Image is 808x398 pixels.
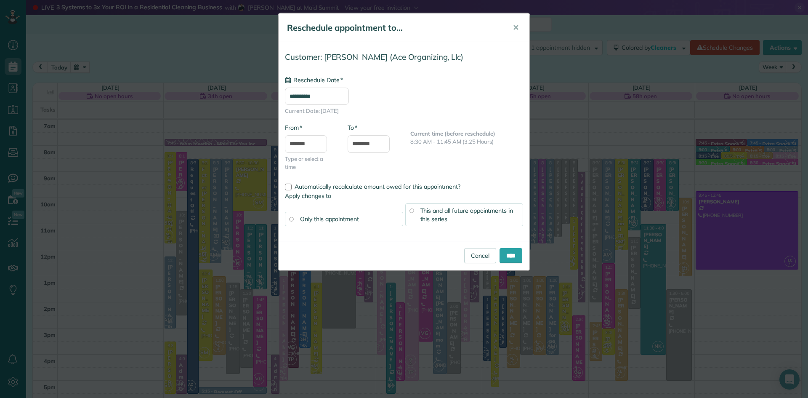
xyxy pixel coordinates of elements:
[287,22,501,34] h5: Reschedule appointment to...
[289,217,293,221] input: Only this appointment
[409,208,414,213] input: This and all future appointments in this series
[348,123,357,132] label: To
[285,192,523,200] label: Apply changes to
[300,215,359,223] span: Only this appointment
[285,76,343,84] label: Reschedule Date
[285,123,302,132] label: From
[410,138,523,146] p: 8:30 AM - 11:45 AM (3.25 Hours)
[420,207,513,223] span: This and all future appointments in this series
[513,23,519,32] span: ✕
[285,107,523,115] span: Current Date: [DATE]
[285,155,335,171] span: Type or select a time
[410,130,495,137] b: Current time (before reschedule)
[285,53,523,61] h4: Customer: [PERSON_NAME] (Ace Organizing, Llc)
[464,248,496,263] a: Cancel
[295,183,460,190] span: Automatically recalculate amount owed for this appointment?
